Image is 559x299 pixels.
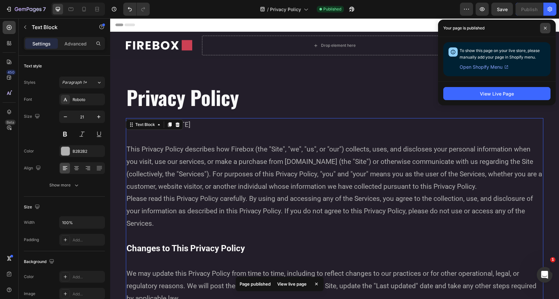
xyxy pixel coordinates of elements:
p: 7 [43,5,46,13]
p: Your page is published [443,25,484,31]
div: Show more [49,182,80,188]
span: Paragraph 1* [62,79,87,85]
div: Image [24,291,35,297]
div: Drop element here [211,25,246,30]
div: Add... [73,274,103,280]
span: Open Shopify Menu [460,63,502,71]
div: Text Block [24,103,46,109]
div: Color [24,274,34,280]
button: Publish [516,3,543,16]
p: Advanced [64,40,87,47]
div: Width [24,220,35,225]
input: Auto [59,217,105,228]
img: gempages_576010642834588611-bfd6abbd-9a47-4be4-ac34-1e8f792ffd2d.png [367,23,433,31]
div: Roboto [73,97,103,103]
div: 450 [6,70,16,75]
button: View Live Page [443,87,551,100]
iframe: Design area [110,18,559,299]
button: 7 [3,3,49,16]
div: View Live Page [480,90,514,97]
strong: Changes to This Privacy Policy [16,225,135,235]
p: Last updated: [DATE] [16,100,432,113]
p: Page published [240,281,271,287]
div: Color [24,148,34,154]
span: Privacy Policy [270,6,301,13]
div: Publish [521,6,537,13]
button: Save [491,3,513,16]
div: Beta [5,120,16,125]
div: Background [24,257,56,266]
span: To show this page on your live store, please manually add your page in Shopify menu. [460,48,540,60]
div: B2B2B2 [73,149,103,154]
div: Undo/Redo [123,3,150,16]
p: We may update this Privacy Policy from time to time, including to reflect changes to our practice... [16,249,432,286]
div: Styles [24,79,35,85]
iframe: Intercom live chat [537,267,552,283]
button: Show more [24,179,105,191]
p: Please read this Privacy Policy carefully. By using and accessing any of the Services, you agree ... [16,174,432,211]
div: Font [24,97,32,102]
div: Add... [73,237,103,243]
p: This Privacy Policy describes how Firebox (the "Site", "we", "us", or "our") collects, uses, and ... [16,125,432,174]
div: Text style [24,63,42,69]
span: / [267,6,269,13]
span: Published [323,6,341,12]
div: Align [24,164,42,173]
span: Save [497,7,508,12]
p: Text Block [32,23,87,31]
div: Padding [24,237,39,243]
div: Add... [73,291,103,297]
div: Size [24,112,41,121]
div: Size [24,203,41,212]
p: Settings [32,40,51,47]
div: View live page [273,279,311,289]
button: Paragraph 1* [59,77,105,88]
span: 1 [550,257,555,262]
strong: Privacy Policy [16,64,129,93]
